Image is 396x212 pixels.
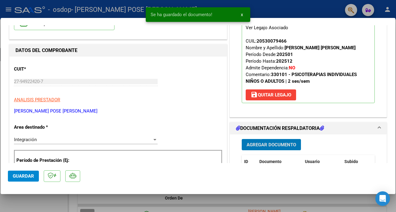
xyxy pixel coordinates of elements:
[246,72,357,84] span: Comentario:
[14,97,60,103] span: ANALISIS PRESTADOR
[259,159,282,164] span: Documento
[246,72,357,84] strong: 330101 - PSICOTERAPIAS INDIVIDUALES NIÑOS O ADULTOS | 2 ses/sem
[285,45,356,50] strong: [PERSON_NAME] [PERSON_NAME]
[242,155,257,168] datatable-header-cell: ID
[16,157,77,171] p: Período de Prestación (Ej: 202505 para Mayo 2025)
[277,52,293,57] strong: 202501
[242,16,375,103] p: Legajo preaprobado para Período de Prestación:
[251,92,291,98] span: Quitar Legajo
[8,171,39,182] button: Guardar
[241,12,243,17] span: x
[13,173,34,179] span: Guardar
[305,159,320,164] span: Usuario
[236,9,248,20] button: x
[247,142,296,148] span: Agregar Documento
[246,89,296,100] button: Quitar Legajo
[246,24,288,31] div: Ver Legajo Asociado
[230,122,387,134] mat-expansion-panel-header: DOCUMENTACIÓN RESPALDATORIA
[302,155,342,168] datatable-header-cell: Usuario
[257,155,302,168] datatable-header-cell: Documento
[151,12,212,18] span: Se ha guardado el documento!
[242,139,301,150] button: Agregar Documento
[14,124,77,131] p: Area destinado *
[230,6,387,117] div: PREAPROBACIÓN PARA INTEGRACION
[344,159,358,164] span: Subido
[257,38,287,44] div: 20530079466
[15,47,77,53] strong: DATOS DEL COMPROBANTE
[14,66,77,73] p: CUIT
[14,137,37,142] span: Integración
[342,155,372,168] datatable-header-cell: Subido
[244,159,248,164] span: ID
[251,91,258,98] mat-icon: save
[14,108,222,115] p: [PERSON_NAME] POSE [PERSON_NAME]
[246,38,357,84] span: CUIL: Nombre y Apellido: Período Desde: Período Hasta: Admite Dependencia:
[236,125,324,132] h1: DOCUMENTACIÓN RESPALDATORIA
[289,65,295,71] strong: NO
[375,191,390,206] div: Open Intercom Messenger
[276,58,292,64] strong: 202512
